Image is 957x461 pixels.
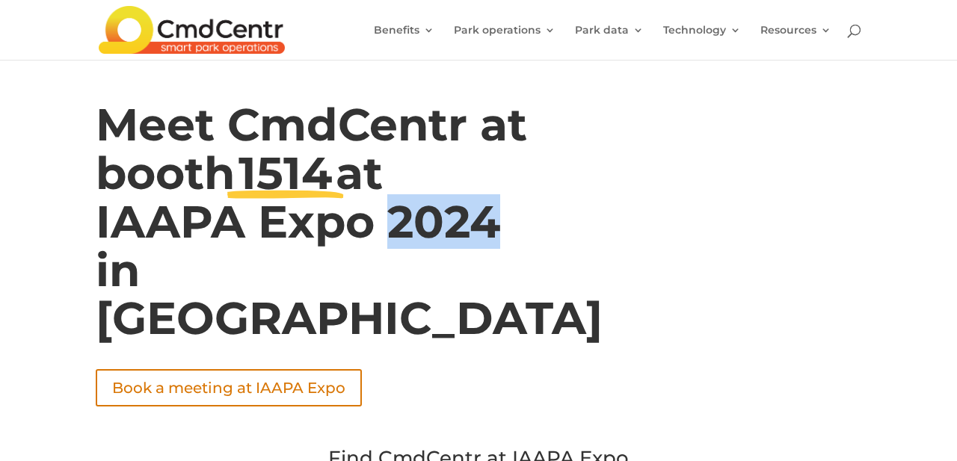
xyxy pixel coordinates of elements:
div: Wed [267,105,498,129]
strong: Current local time is: [555,43,668,56]
div: [DATE] 12:34 PM [383,42,754,57]
a: Benefits [374,25,434,60]
span: at IAAPA Expo 2024 in [GEOGRAPHIC_DATA] [96,146,603,346]
div: Europe/[GEOGRAPHIC_DATA] [383,12,754,57]
img: CmdCentr [99,6,285,54]
div: [DATE] [267,129,498,147]
button: Tuesday September 23rd 2025 [12,99,255,153]
span: 30 minutes [12,37,82,52]
div: Tue [18,105,249,129]
button: Wednesday September 24th 2025 [261,99,504,153]
a: Book a meeting at IAAPA Expo [96,369,362,406]
strong: You are booking an appointment in timezone: [541,13,754,41]
h1: Select a date [12,64,754,87]
div: [DATE] [517,129,748,147]
a: Park operations [454,25,556,60]
div: Thu [517,105,748,129]
button: Thursday September 25th 2025 [511,99,754,153]
h1: Meet CmdCentr at [GEOGRAPHIC_DATA] [12,12,383,36]
div: [DATE] [18,129,249,147]
span: 1514 [239,146,332,200]
a: Park data [575,25,644,60]
a: Resources [760,25,831,60]
span: Meet CmdCentr at booth [96,97,527,200]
